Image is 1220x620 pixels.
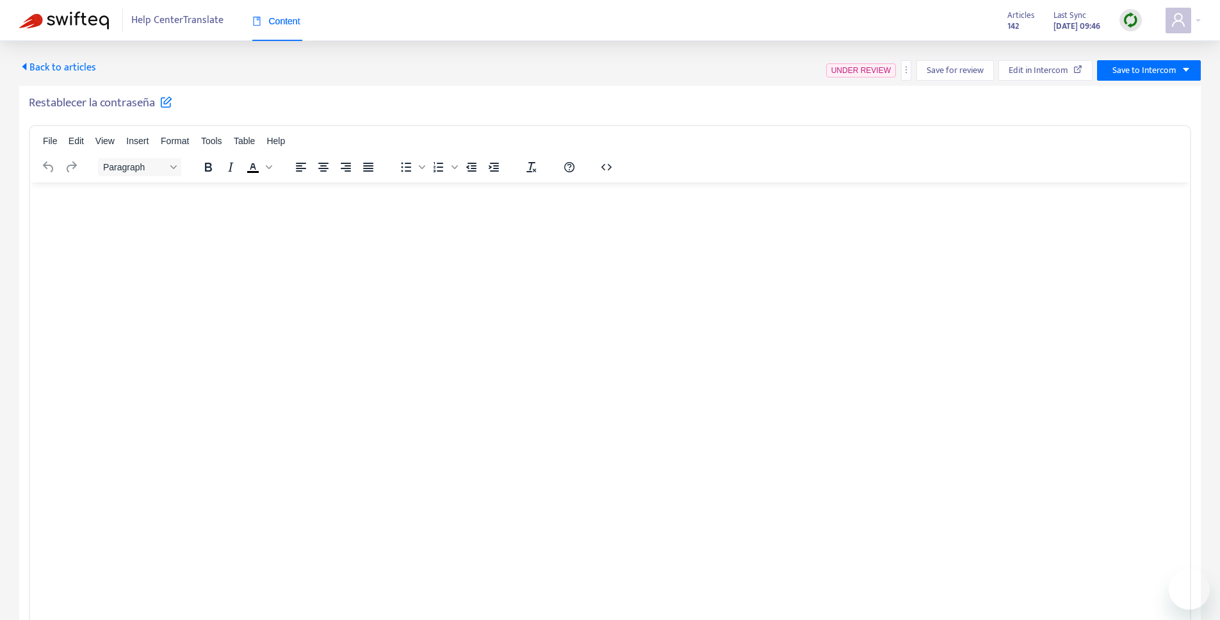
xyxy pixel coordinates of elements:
span: UNDER REVIEW [831,66,891,75]
div: Text color Black [242,158,274,176]
h5: Restablecer la contraseña [29,95,172,111]
span: Help [266,136,285,146]
span: Last Sync [1053,8,1086,22]
iframe: Button to launch messaging window [1169,569,1210,610]
span: View [95,136,115,146]
span: Tools [201,136,222,146]
button: Justify [357,158,379,176]
span: Edit in Intercom [1009,63,1068,77]
span: Edit [69,136,84,146]
button: Help [558,158,580,176]
button: Italic [220,158,241,176]
img: sync.dc5367851b00ba804db3.png [1123,12,1139,28]
div: Numbered list [428,158,460,176]
img: Swifteq [19,12,109,29]
button: Undo [38,158,60,176]
span: Content [252,16,300,26]
button: Save to Intercomcaret-down [1097,60,1201,81]
iframe: Rich Text Area [30,183,1190,620]
button: more [901,60,911,81]
span: user [1171,12,1186,28]
button: Edit in Intercom [998,60,1093,81]
span: caret-left [19,61,29,72]
button: Save for review [916,60,994,81]
span: Back to articles [19,59,96,76]
button: Clear formatting [521,158,542,176]
button: Block Paragraph [98,158,181,176]
span: caret-down [1182,65,1191,74]
span: book [252,17,261,26]
div: Bullet list [395,158,427,176]
span: Table [234,136,255,146]
span: Articles [1007,8,1034,22]
button: Increase indent [483,158,505,176]
span: Help Center Translate [131,8,224,33]
button: Decrease indent [460,158,482,176]
span: Save for review [927,63,984,77]
span: more [902,65,911,74]
span: Insert [126,136,149,146]
span: Save to Intercom [1112,63,1176,77]
button: Align center [313,158,334,176]
span: File [43,136,58,146]
button: Bold [197,158,219,176]
button: Redo [60,158,82,176]
span: Format [161,136,189,146]
span: Paragraph [103,162,166,172]
strong: [DATE] 09:46 [1053,19,1100,33]
strong: 142 [1007,19,1019,33]
button: Align left [290,158,312,176]
button: Align right [335,158,357,176]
